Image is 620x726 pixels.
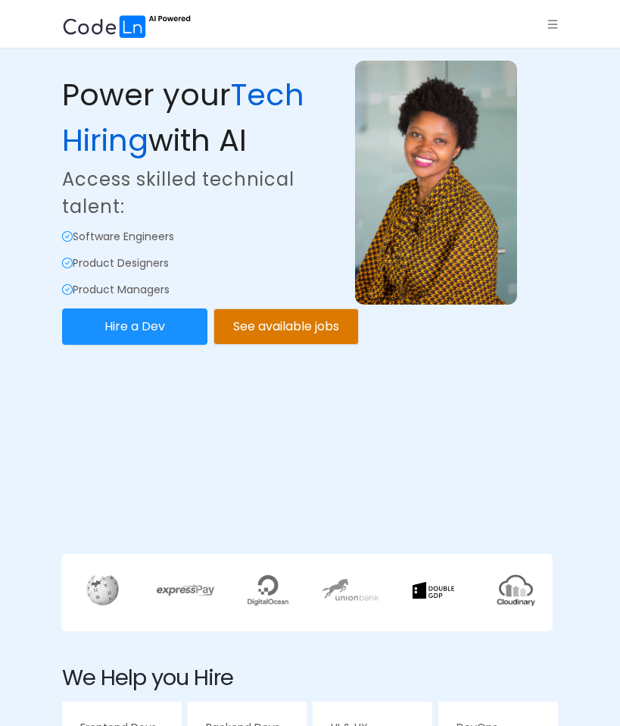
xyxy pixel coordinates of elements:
[62,13,191,38] img: ai.87e98a1d.svg
[62,258,73,268] i: icon: check-circle
[62,308,207,345] button: Hire a Dev
[495,570,537,612] img: cloud.8900efb9.webp
[62,284,73,295] i: icon: check-circle
[86,575,120,606] img: wikipedia.924a3bd0.webp
[62,282,349,298] p: Product Managers
[248,570,289,612] img: digitalocean.9711bae0.webp
[62,74,304,161] span: Tech Hiring
[213,308,359,345] button: See available jobs
[62,255,349,271] p: Product Designers
[547,19,558,30] i: icon: menu
[62,229,349,245] p: Software Engineers
[62,166,349,221] p: Access skilled technical talent:
[322,562,379,619] img: union.a1ab9f8d.webp
[62,664,558,691] h2: We Help you Hire
[62,231,73,242] i: icon: check-circle
[62,72,349,163] p: Power your with AI
[157,584,214,596] img: express.25241924.webp
[355,61,518,305] img: example
[413,582,454,598] img: gdp.f5de0a9d.webp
